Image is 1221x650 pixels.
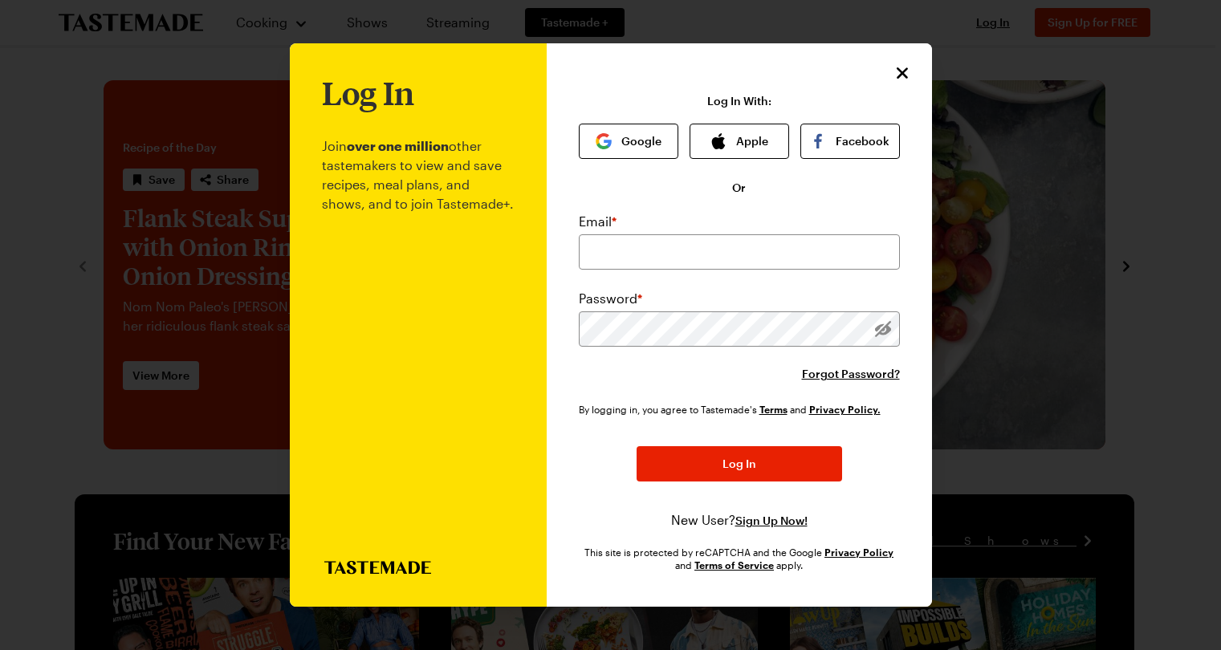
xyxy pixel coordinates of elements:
[322,111,515,561] p: Join other tastemakers to view and save recipes, meal plans, and shows, and to join Tastemade+.
[800,124,900,159] button: Facebook
[579,212,617,231] label: Email
[732,180,746,196] span: Or
[707,95,771,108] p: Log In With:
[579,124,678,159] button: Google
[722,456,756,472] span: Log In
[579,401,887,417] div: By logging in, you agree to Tastemade's and
[347,138,449,153] b: over one million
[694,558,774,571] a: Google Terms of Service
[759,402,788,416] a: Tastemade Terms of Service
[579,546,900,571] div: This site is protected by reCAPTCHA and the Google and apply.
[735,513,808,529] button: Sign Up Now!
[892,63,913,83] button: Close
[322,75,414,111] h1: Log In
[802,366,900,382] button: Forgot Password?
[579,289,642,308] label: Password
[637,446,842,481] button: Log In
[690,124,789,159] button: Apple
[809,402,881,416] a: Tastemade Privacy Policy
[671,512,735,527] span: New User?
[824,545,893,559] a: Google Privacy Policy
